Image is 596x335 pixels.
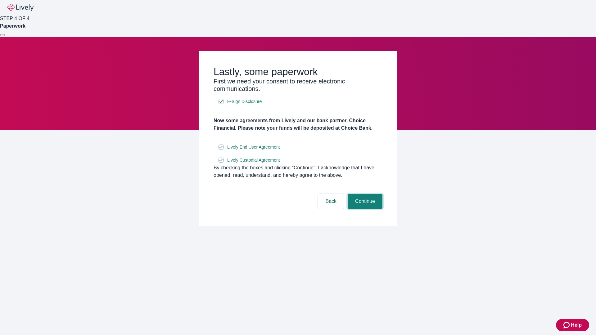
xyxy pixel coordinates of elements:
span: E-Sign Disclosure [227,98,262,105]
button: Zendesk support iconHelp [556,319,589,331]
svg: Zendesk support icon [563,321,571,329]
div: By checking the boxes and clicking “Continue", I acknowledge that I have opened, read, understand... [214,164,382,179]
button: Back [318,194,344,209]
h2: Lastly, some paperwork [214,66,382,78]
img: Lively [7,4,34,11]
a: e-sign disclosure document [226,143,281,151]
h3: First we need your consent to receive electronic communications. [214,78,382,92]
h4: Now some agreements from Lively and our bank partner, Choice Financial. Please note your funds wi... [214,117,382,132]
a: e-sign disclosure document [226,156,281,164]
span: Help [571,321,582,329]
a: e-sign disclosure document [226,98,263,105]
button: Continue [348,194,382,209]
span: Lively End User Agreement [227,144,280,150]
span: Lively Custodial Agreement [227,157,280,163]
